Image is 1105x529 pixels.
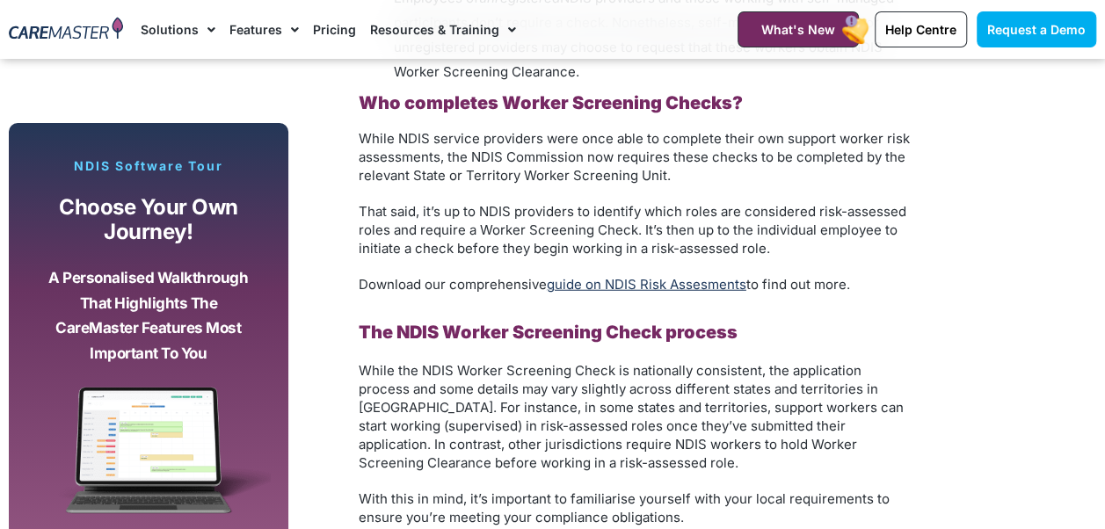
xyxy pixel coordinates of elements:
[738,11,859,47] a: What's New
[40,265,258,366] p: A personalised walkthrough that highlights the CareMaster features most important to you
[875,11,967,47] a: Help Centre
[26,158,271,174] p: NDIS Software Tour
[359,490,890,525] span: With this in mind, it’s important to familiarise yourself with your local requirements to ensure ...
[987,22,1086,37] span: Request a Demo
[359,130,910,184] span: While NDIS service providers were once able to complete their own support worker risk assessments...
[359,203,906,257] span: That said, it’s up to NDIS providers to identify which roles are considered risk-assessed roles a...
[359,362,904,471] span: While the NDIS Worker Screening Check is nationally consistent, the application process and some ...
[761,22,835,37] span: What's New
[977,11,1096,47] a: Request a Demo
[359,275,912,293] p: Download our comprehensive to find out more.
[40,195,258,245] p: Choose your own journey!
[547,276,746,293] a: guide on NDIS Risk Assesments
[359,322,738,343] b: The NDIS Worker Screening Check process
[9,17,123,42] img: CareMaster Logo
[359,92,743,113] b: Who completes Worker Screening Checks?
[885,22,956,37] span: Help Centre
